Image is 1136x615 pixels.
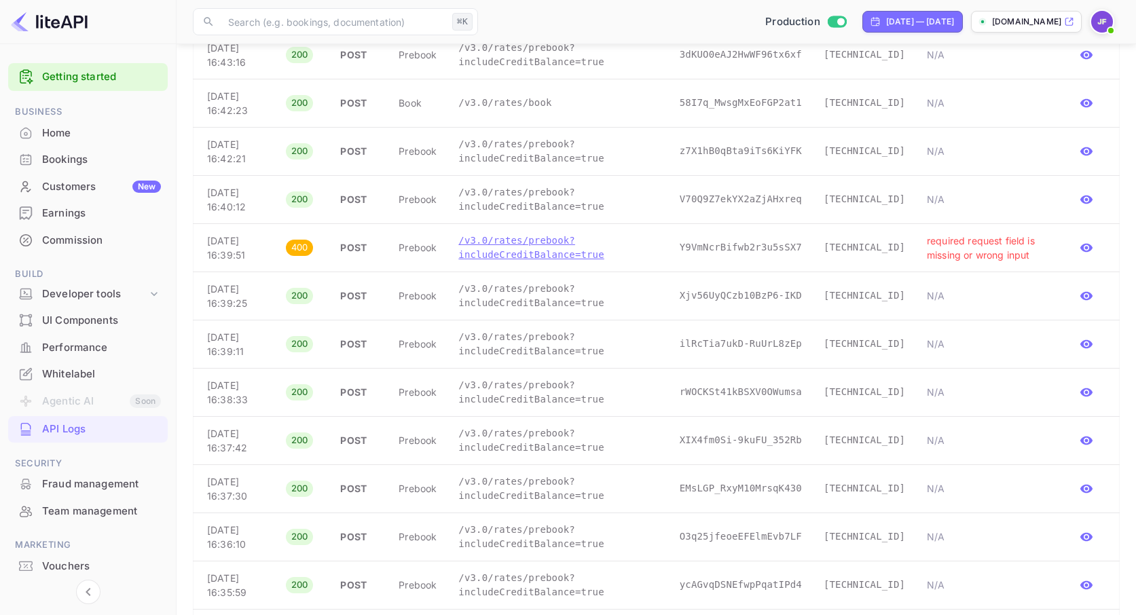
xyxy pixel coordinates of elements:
[8,456,168,471] span: Security
[286,96,314,110] span: 200
[824,337,905,351] p: [TECHNICAL_ID]
[862,11,963,33] div: Click to change the date range period
[8,307,168,334] div: UI Components
[458,330,657,358] p: /v3.0/rates/prebook?includeCreditBalance=true
[399,192,437,206] p: prebook
[399,288,437,303] p: prebook
[458,523,657,551] p: /v3.0/rates/prebook?includeCreditBalance=true
[42,313,161,329] div: UI Components
[8,416,168,443] div: API Logs
[42,233,161,248] div: Commission
[824,385,905,399] p: [TECHNICAL_ID]
[207,474,264,503] p: [DATE] 16:37:30
[458,571,657,599] p: /v3.0/rates/prebook?includeCreditBalance=true
[680,144,802,158] p: z7X1hB0qBta9iTs6KiYFK
[8,63,168,91] div: Getting started
[452,13,473,31] div: ⌘K
[340,288,377,303] p: POST
[927,385,1046,399] p: N/A
[207,571,264,599] p: [DATE] 16:35:59
[824,529,905,544] p: [TECHNICAL_ID]
[680,529,802,544] p: O3q25jfeoeEFElmEvb7LF
[8,147,168,172] a: Bookings
[207,234,264,262] p: [DATE] 16:39:51
[8,335,168,361] div: Performance
[399,144,437,158] p: prebook
[765,14,820,30] span: Production
[927,144,1046,158] p: N/A
[1091,11,1113,33] img: Jenny Frimer
[680,192,802,206] p: V70Q9Z7ekYX2aZjAHxreq
[927,578,1046,592] p: N/A
[824,288,905,303] p: [TECHNICAL_ID]
[286,482,314,496] span: 200
[458,426,657,455] p: /v3.0/rates/prebook?includeCreditBalance=true
[927,529,1046,544] p: N/A
[824,433,905,447] p: [TECHNICAL_ID]
[340,240,377,255] p: POST
[458,96,657,110] p: /v3.0/rates/book
[399,48,437,62] p: prebook
[824,192,905,206] p: [TECHNICAL_ID]
[220,8,447,35] input: Search (e.g. bookings, documentation)
[8,553,168,580] div: Vouchers
[399,337,437,351] p: prebook
[42,477,161,492] div: Fraud management
[8,335,168,360] a: Performance
[886,16,954,28] div: [DATE] — [DATE]
[399,481,437,496] p: prebook
[42,179,161,195] div: Customers
[824,481,905,496] p: [TECHNICAL_ID]
[340,578,377,592] p: POST
[286,289,314,303] span: 200
[8,200,168,225] a: Earnings
[8,471,168,498] div: Fraud management
[927,337,1046,351] p: N/A
[8,174,168,200] div: CustomersNew
[286,386,314,399] span: 200
[927,96,1046,110] p: N/A
[207,89,264,117] p: [DATE] 16:42:23
[8,498,168,525] div: Team management
[286,337,314,351] span: 200
[207,282,264,310] p: [DATE] 16:39:25
[76,580,100,604] button: Collapse navigation
[8,282,168,306] div: Developer tools
[680,433,802,447] p: XIX4fm0Si-9kuFU_352Rb
[8,498,168,523] a: Team management
[207,185,264,214] p: [DATE] 16:40:12
[42,206,161,221] div: Earnings
[399,578,437,592] p: prebook
[340,385,377,399] p: POST
[824,48,905,62] p: [TECHNICAL_ID]
[207,137,264,166] p: [DATE] 16:42:21
[458,41,657,69] p: /v3.0/rates/prebook?includeCreditBalance=true
[340,96,377,110] p: POST
[42,126,161,141] div: Home
[824,144,905,158] p: [TECHNICAL_ID]
[42,504,161,519] div: Team management
[760,14,851,30] div: Switch to Sandbox mode
[680,337,802,351] p: ilRcTia7ukD-RuUrL8zEp
[286,241,314,255] span: 400
[458,137,657,166] p: /v3.0/rates/prebook?includeCreditBalance=true
[927,48,1046,62] p: N/A
[42,152,161,168] div: Bookings
[399,385,437,399] p: prebook
[680,288,802,303] p: Xjv56UyQCzb10BzP6-IKD
[458,474,657,503] p: /v3.0/rates/prebook?includeCreditBalance=true
[680,385,802,399] p: rWOCKSt41kBSXV0OWumsa
[286,145,314,158] span: 200
[42,340,161,356] div: Performance
[340,144,377,158] p: POST
[927,481,1046,496] p: N/A
[340,48,377,62] p: POST
[8,267,168,282] span: Build
[8,361,168,388] div: Whitelabel
[992,16,1061,28] p: [DOMAIN_NAME]
[207,378,264,407] p: [DATE] 16:38:33
[340,337,377,351] p: POST
[8,416,168,441] a: API Logs
[680,481,802,496] p: EMsLGP_RxyM10MrsqK430
[207,41,264,69] p: [DATE] 16:43:16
